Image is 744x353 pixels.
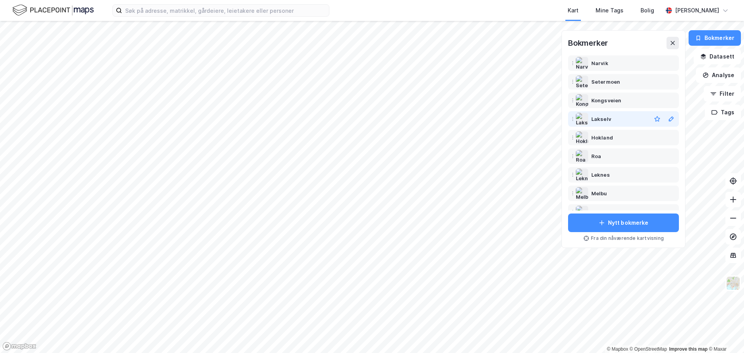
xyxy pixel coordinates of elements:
img: Setermoen [576,76,588,88]
a: Mapbox homepage [2,342,36,351]
div: Bokmerker [568,37,608,49]
div: Melbu [591,189,607,198]
div: Kongsveien [591,96,621,105]
div: Fra din nåværende kartvisning [568,235,679,241]
button: Datasett [694,49,741,64]
img: logo.f888ab2527a4732fd821a326f86c7f29.svg [12,3,94,17]
a: OpenStreetMap [630,346,667,352]
div: Hokland [591,133,613,142]
a: Improve this map [669,346,708,352]
img: Hokland [576,131,588,144]
div: Kart [568,6,579,15]
a: Mapbox [607,346,628,352]
img: Narvik [576,57,588,69]
img: Roa [576,150,588,162]
div: Kontrollprogram for chat [705,316,744,353]
div: Leknes [591,170,610,179]
div: [PERSON_NAME] [675,6,719,15]
div: Setermoen [591,77,620,86]
div: Narvik [591,59,608,68]
img: Melbu [576,187,588,200]
img: Myre [576,206,588,218]
button: Nytt bokmerke [568,214,679,232]
div: Bolig [641,6,654,15]
button: Analyse [696,67,741,83]
button: Tags [705,105,741,120]
img: Lakselv [576,113,588,125]
button: Bokmerker [689,30,741,46]
img: Z [726,276,741,291]
input: Søk på adresse, matrikkel, gårdeiere, leietakere eller personer [122,5,329,16]
div: Lakselv [591,114,611,124]
div: Mine Tags [596,6,623,15]
img: Kongsveien [576,94,588,107]
img: Leknes [576,169,588,181]
button: Filter [704,86,741,102]
div: Roa [591,152,601,161]
div: Myre [591,207,604,217]
iframe: Chat Widget [705,316,744,353]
